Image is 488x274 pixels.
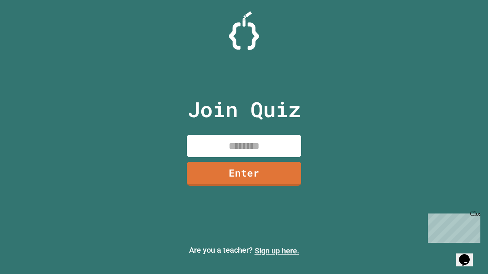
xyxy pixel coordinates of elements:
div: Chat with us now!Close [3,3,53,48]
a: Sign up here. [255,246,299,255]
p: Are you a teacher? [6,244,482,256]
img: Logo.svg [229,11,259,50]
a: Enter [187,162,301,186]
iframe: chat widget [425,210,480,243]
p: Join Quiz [188,94,301,125]
iframe: chat widget [456,244,480,266]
